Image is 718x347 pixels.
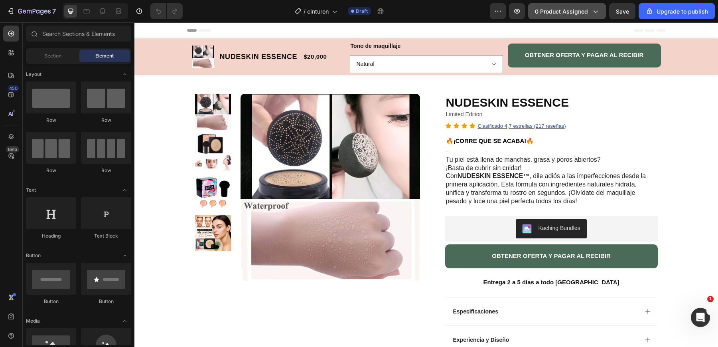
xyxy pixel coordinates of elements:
span: cinturon [307,7,329,16]
span: OBTENER OFERTA Y PAGAR AL RECIBIR [391,29,509,36]
span: / [304,7,306,16]
input: Search Sections & Elements [26,26,131,42]
div: 450 [8,85,19,91]
span: 1 [707,296,714,302]
strong: Entrega 2 a 5 días a todo [GEOGRAPHIC_DATA] [349,256,485,263]
span: Element [95,52,114,59]
span: Limited Edition [312,89,348,95]
u: Clasificado 4,7 estrellas (217 reseñas) [343,101,432,107]
button: Save [609,3,635,19]
button: 7 [3,3,59,19]
div: Beta [6,146,19,153]
span: Toggle open [118,249,131,262]
span: Toggle open [118,68,131,81]
div: Text Block [81,232,131,240]
button: Kaching Bundles [381,197,452,216]
span: Save [616,8,629,15]
span: Text [26,186,36,194]
p: Experiencia y Diseño [319,314,375,321]
button: <p><span style="font-size:15px;">OBTENER OFERTA Y PAGAR AL RECIBIR</span></p> [373,21,527,45]
span: OBTENER OFERTA Y PAGAR AL RECIBIR [357,230,476,237]
h1: NUDESKIN ESSENCE [311,71,523,89]
span: Toggle open [118,315,131,327]
div: Button [26,298,76,305]
div: Row [26,167,76,174]
div: Upgrade to publish [645,7,708,16]
img: KachingBundles.png [388,202,397,211]
div: Row [26,117,76,124]
strong: NUDESKIN ESSENCE™ [323,150,395,157]
button: <p><span style="font-size:15px;">OBTENER OFERTA Y PAGAR AL RECIBIR</span></p> [311,222,523,246]
span: Draft [356,8,368,15]
p: Tu piel está llena de manchas, grasa y poros abiertos? ¡Basta de cubrir sin cuidar! Con , dile ad... [312,133,523,183]
iframe: Intercom live chat [691,308,710,327]
p: Especificaciones [319,286,364,293]
div: Undo/Redo [150,3,183,19]
div: Button [81,298,131,305]
p: 7 [52,6,56,16]
iframe: Design area [134,22,718,347]
span: Layout [26,71,41,78]
strong: 🔥¡CORRE QUE SE ACABA!🔥 [312,115,400,122]
span: Section [44,52,61,59]
span: Media [26,317,40,325]
button: Upgrade to publish [639,3,715,19]
div: Kaching Bundles [404,202,446,210]
div: Heading [26,232,76,240]
span: Toggle open [118,184,131,196]
div: Row [81,167,131,174]
button: 0 product assigned [528,3,606,19]
div: $20,000 [168,29,193,40]
span: Button [26,252,41,259]
div: Row [81,117,131,124]
legend: Tono de maquillaje [215,18,267,30]
span: 0 product assigned [535,7,588,16]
